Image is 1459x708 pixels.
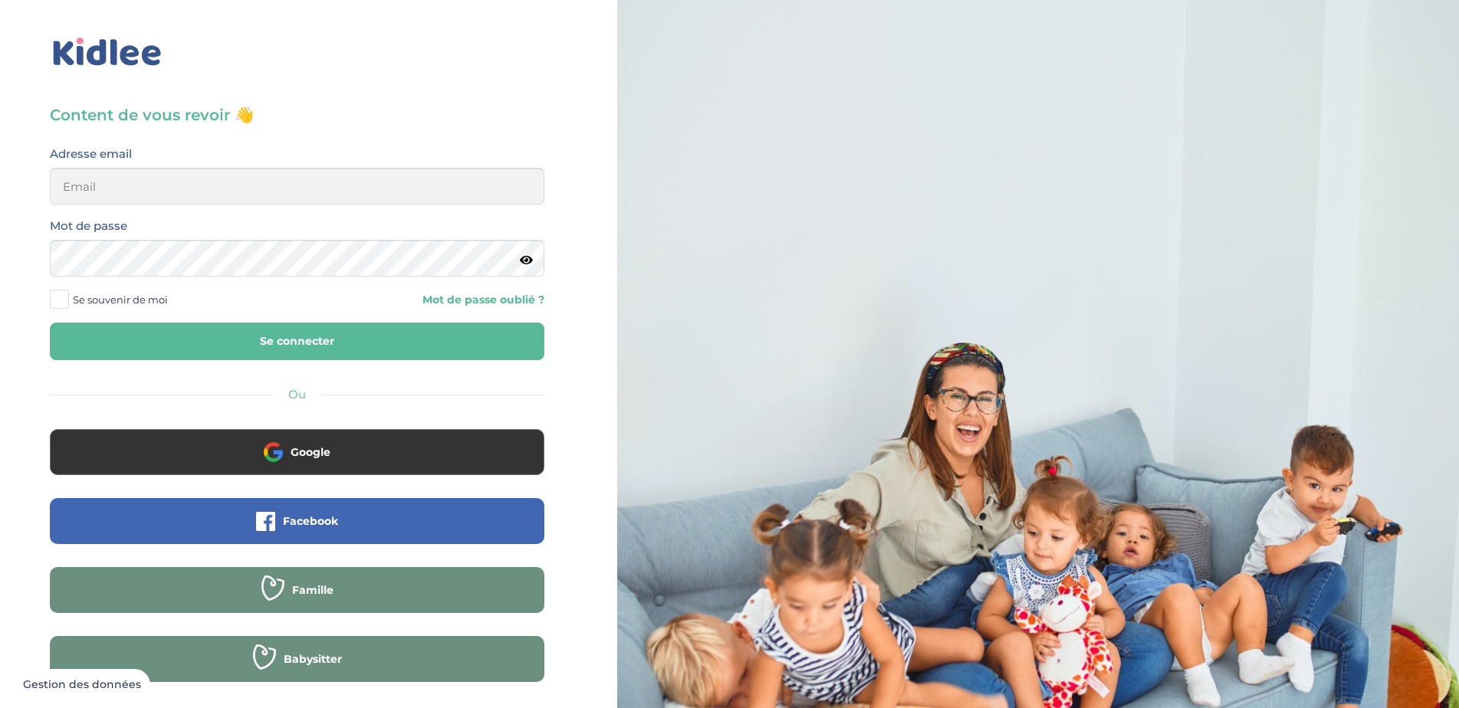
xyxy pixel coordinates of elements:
span: Facebook [283,513,338,529]
a: Google [50,455,544,470]
span: Gestion des données [23,678,141,692]
a: Facebook [50,524,544,539]
a: Babysitter [50,662,544,677]
span: Famille [292,582,334,598]
label: Adresse email [50,144,132,164]
a: Famille [50,593,544,608]
input: Email [50,168,544,205]
span: Ou [288,387,306,402]
label: Mot de passe [50,216,127,236]
button: Se connecter [50,323,544,360]
button: Google [50,429,544,475]
img: google.png [264,442,283,461]
span: Se souvenir de moi [73,290,168,310]
img: logo_kidlee_bleu [50,34,165,70]
span: Babysitter [284,651,342,667]
button: Gestion des données [14,669,150,701]
a: Mot de passe oublié ? [309,293,545,307]
button: Facebook [50,498,544,544]
button: Famille [50,567,544,613]
h3: Content de vous revoir 👋 [50,104,544,126]
button: Babysitter [50,636,544,682]
img: facebook.png [256,512,275,531]
span: Google [291,444,330,460]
